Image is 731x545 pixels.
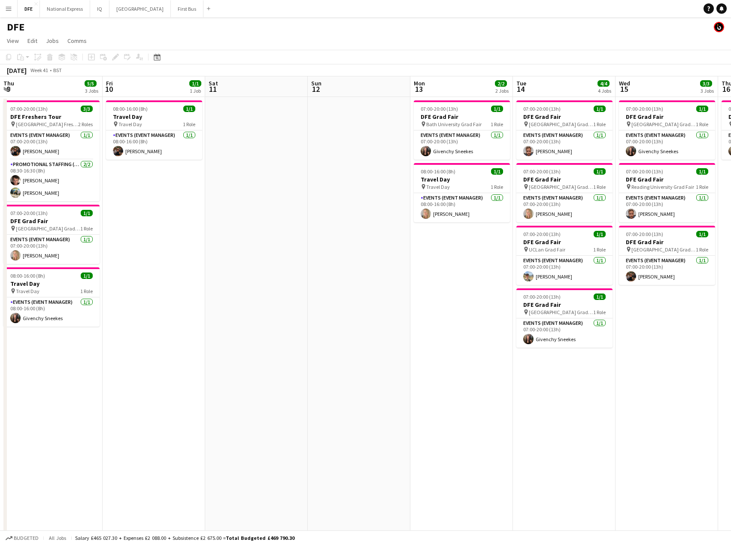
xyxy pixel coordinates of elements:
[80,225,93,232] span: 1 Role
[118,121,142,127] span: Travel Day
[593,121,606,127] span: 1 Role
[85,80,97,87] span: 5/5
[10,106,48,112] span: 07:00-20:00 (13h)
[75,535,294,541] div: Salary £465 027.30 + Expenses £2 088.00 + Subsistence £2 675.00 =
[516,256,613,285] app-card-role: Events (Event Manager)1/107:00-20:00 (13h)[PERSON_NAME]
[10,272,45,279] span: 08:00-16:00 (8h)
[3,160,100,201] app-card-role: Promotional Staffing (Brand Ambassadors)2/208:30-16:30 (8h)[PERSON_NAME][PERSON_NAME]
[696,121,708,127] span: 1 Role
[516,238,613,246] h3: DFE Grad Fair
[491,184,503,190] span: 1 Role
[105,84,113,94] span: 10
[619,113,715,121] h3: DFE Grad Fair
[491,121,503,127] span: 1 Role
[619,193,715,222] app-card-role: Events (Event Manager)1/107:00-20:00 (13h)[PERSON_NAME]
[516,100,613,160] app-job-card: 07:00-20:00 (13h)1/1DFE Grad Fair [GEOGRAPHIC_DATA] Grad Fair1 RoleEvents (Event Manager)1/107:00...
[78,121,93,127] span: 2 Roles
[495,88,509,94] div: 2 Jobs
[516,301,613,309] h3: DFE Grad Fair
[414,193,510,222] app-card-role: Events (Event Manager)1/108:00-16:00 (8h)[PERSON_NAME]
[46,37,59,45] span: Jobs
[106,113,202,121] h3: Travel Day
[619,79,630,87] span: Wed
[106,79,113,87] span: Fri
[618,84,630,94] span: 15
[529,309,593,315] span: [GEOGRAPHIC_DATA] Grad Fair
[516,163,613,222] div: 07:00-20:00 (13h)1/1DFE Grad Fair [GEOGRAPHIC_DATA] Grad Fair1 RoleEvents (Event Manager)1/107:00...
[516,113,613,121] h3: DFE Grad Fair
[696,106,708,112] span: 1/1
[516,318,613,348] app-card-role: Events (Event Manager)1/107:00-20:00 (13h)Givenchy Sneekes
[421,106,458,112] span: 07:00-20:00 (13h)
[183,121,195,127] span: 1 Role
[696,231,708,237] span: 1/1
[18,0,40,17] button: DFE
[491,106,503,112] span: 1/1
[3,235,100,264] app-card-role: Events (Event Manager)1/107:00-20:00 (13h)[PERSON_NAME]
[619,163,715,222] app-job-card: 07:00-20:00 (13h)1/1DFE Grad Fair Reading University Grad Fair1 RoleEvents (Event Manager)1/107:0...
[67,37,87,45] span: Comms
[81,210,93,216] span: 1/1
[414,130,510,160] app-card-role: Events (Event Manager)1/107:00-20:00 (13h)Givenchy Sneekes
[27,37,37,45] span: Edit
[426,184,450,190] span: Travel Day
[516,176,613,183] h3: DFE Grad Fair
[516,79,526,87] span: Tue
[311,79,322,87] span: Sun
[619,176,715,183] h3: DFE Grad Fair
[183,106,195,112] span: 1/1
[207,84,218,94] span: 11
[619,100,715,160] app-job-card: 07:00-20:00 (13h)1/1DFE Grad Fair [GEOGRAPHIC_DATA] Grad Fair1 RoleEvents (Event Manager)1/107:00...
[3,130,100,160] app-card-role: Events (Event Manager)1/107:00-20:00 (13h)[PERSON_NAME]
[310,84,322,94] span: 12
[626,106,663,112] span: 07:00-20:00 (13h)
[16,288,39,294] span: Travel Day
[619,226,715,285] div: 07:00-20:00 (13h)1/1DFE Grad Fair [GEOGRAPHIC_DATA] Grad Fair1 RoleEvents (Event Manager)1/107:00...
[631,121,696,127] span: [GEOGRAPHIC_DATA] Grad Fair
[414,100,510,160] app-job-card: 07:00-20:00 (13h)1/1DFE Grad Fair Bath University Grad Fair1 RoleEvents (Event Manager)1/107:00-2...
[90,0,109,17] button: IQ
[593,246,606,253] span: 1 Role
[4,533,40,543] button: Budgeted
[516,130,613,160] app-card-role: Events (Event Manager)1/107:00-20:00 (13h)[PERSON_NAME]
[40,0,90,17] button: National Express
[3,113,100,121] h3: DFE Freshers Tour
[47,535,68,541] span: All jobs
[529,246,565,253] span: UCLan Grad Fair
[3,297,100,327] app-card-role: Events (Event Manager)1/108:00-16:00 (8h)Givenchy Sneekes
[619,256,715,285] app-card-role: Events (Event Manager)1/107:00-20:00 (13h)[PERSON_NAME]
[413,84,425,94] span: 13
[593,309,606,315] span: 1 Role
[64,35,90,46] a: Comms
[7,21,24,33] h1: DFE
[171,0,203,17] button: First Bus
[598,80,610,87] span: 4/4
[414,163,510,222] app-job-card: 08:00-16:00 (8h)1/1Travel Day Travel Day1 RoleEvents (Event Manager)1/108:00-16:00 (8h)[PERSON_NAME]
[626,168,663,175] span: 07:00-20:00 (13h)
[631,246,696,253] span: [GEOGRAPHIC_DATA] Grad Fair
[598,88,611,94] div: 4 Jobs
[16,121,78,127] span: [GEOGRAPHIC_DATA] Freshers Fair
[491,168,503,175] span: 1/1
[209,79,218,87] span: Sat
[106,100,202,160] app-job-card: 08:00-16:00 (8h)1/1Travel Day Travel Day1 RoleEvents (Event Manager)1/108:00-16:00 (8h)[PERSON_NAME]
[10,210,48,216] span: 07:00-20:00 (13h)
[3,267,100,327] app-job-card: 08:00-16:00 (8h)1/1Travel Day Travel Day1 RoleEvents (Event Manager)1/108:00-16:00 (8h)Givenchy S...
[631,184,694,190] span: Reading University Grad Fair
[700,80,712,87] span: 3/3
[696,168,708,175] span: 1/1
[3,100,100,201] app-job-card: 07:00-20:00 (13h)3/3DFE Freshers Tour [GEOGRAPHIC_DATA] Freshers Fair2 RolesEvents (Event Manager...
[523,168,561,175] span: 07:00-20:00 (13h)
[593,184,606,190] span: 1 Role
[42,35,62,46] a: Jobs
[523,106,561,112] span: 07:00-20:00 (13h)
[113,106,148,112] span: 08:00-16:00 (8h)
[426,121,482,127] span: Bath University Grad Fair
